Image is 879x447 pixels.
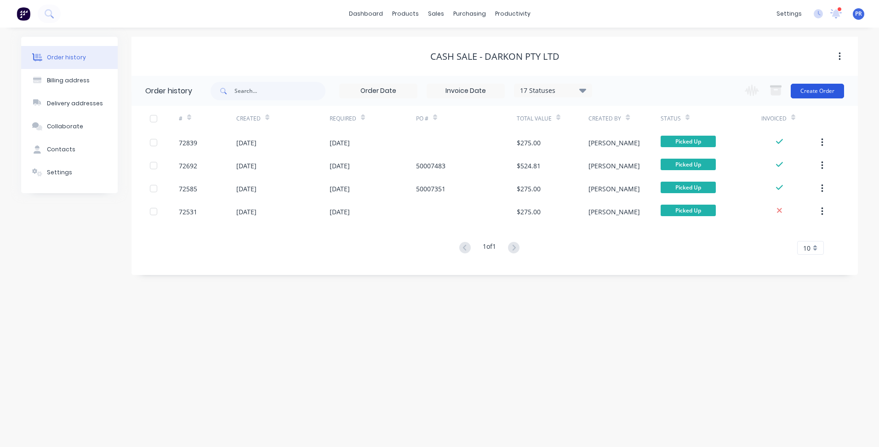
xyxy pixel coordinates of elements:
[236,138,257,148] div: [DATE]
[416,115,428,123] div: PO #
[330,161,350,171] div: [DATE]
[514,86,592,96] div: 17 Statuses
[179,138,197,148] div: 72839
[21,138,118,161] button: Contacts
[588,138,640,148] div: [PERSON_NAME]
[236,184,257,194] div: [DATE]
[517,115,552,123] div: Total Value
[330,115,356,123] div: Required
[236,161,257,171] div: [DATE]
[179,115,183,123] div: #
[517,207,541,217] div: $275.00
[21,161,118,184] button: Settings
[449,7,491,21] div: purchasing
[388,7,423,21] div: products
[661,205,716,216] span: Picked Up
[661,136,716,147] span: Picked Up
[517,161,541,171] div: $524.81
[21,69,118,92] button: Billing address
[47,53,86,62] div: Order history
[330,184,350,194] div: [DATE]
[179,184,197,194] div: 72585
[17,7,30,21] img: Factory
[236,115,261,123] div: Created
[427,84,504,98] input: Invoice Date
[236,207,257,217] div: [DATE]
[330,106,416,131] div: Required
[179,106,236,131] div: #
[236,106,330,131] div: Created
[517,184,541,194] div: $275.00
[145,86,192,97] div: Order history
[430,51,559,62] div: Cash Sale - Darkon Pty Ltd
[21,92,118,115] button: Delivery addresses
[491,7,535,21] div: productivity
[234,82,325,100] input: Search...
[661,159,716,170] span: Picked Up
[588,161,640,171] div: [PERSON_NAME]
[47,122,83,131] div: Collaborate
[416,106,517,131] div: PO #
[517,106,588,131] div: Total Value
[416,184,445,194] div: 50007351
[423,7,449,21] div: sales
[588,106,660,131] div: Created By
[483,241,496,255] div: 1 of 1
[791,84,844,98] button: Create Order
[761,106,819,131] div: Invoiced
[47,168,72,177] div: Settings
[588,184,640,194] div: [PERSON_NAME]
[21,46,118,69] button: Order history
[661,115,681,123] div: Status
[416,161,445,171] div: 50007483
[179,161,197,171] div: 72692
[330,138,350,148] div: [DATE]
[47,76,90,85] div: Billing address
[47,99,103,108] div: Delivery addresses
[330,207,350,217] div: [DATE]
[661,182,716,193] span: Picked Up
[47,145,75,154] div: Contacts
[21,115,118,138] button: Collaborate
[517,138,541,148] div: $275.00
[661,106,761,131] div: Status
[761,115,787,123] div: Invoiced
[588,115,621,123] div: Created By
[179,207,197,217] div: 72531
[588,207,640,217] div: [PERSON_NAME]
[344,7,388,21] a: dashboard
[803,243,811,253] span: 10
[340,84,417,98] input: Order Date
[772,7,806,21] div: settings
[855,10,862,18] span: PR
